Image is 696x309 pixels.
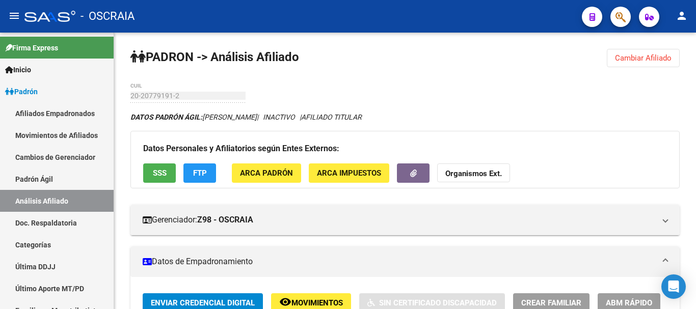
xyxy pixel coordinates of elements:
[8,10,20,22] mat-icon: menu
[445,170,502,179] strong: Organismos Ext.
[183,163,216,182] button: FTP
[317,169,381,178] span: ARCA Impuestos
[5,42,58,53] span: Firma Express
[130,113,202,121] strong: DATOS PADRÓN ÁGIL:
[130,113,362,121] i: | INACTIVO |
[521,298,581,307] span: Crear Familiar
[606,298,652,307] span: ABM Rápido
[5,86,38,97] span: Padrón
[240,169,293,178] span: ARCA Padrón
[232,163,301,182] button: ARCA Padrón
[676,10,688,22] mat-icon: person
[130,113,257,121] span: [PERSON_NAME]
[5,64,31,75] span: Inicio
[143,142,667,156] h3: Datos Personales y Afiliatorios según Entes Externos:
[130,50,299,64] strong: PADRON -> Análisis Afiliado
[143,163,176,182] button: SSS
[607,49,680,67] button: Cambiar Afiliado
[143,214,655,226] mat-panel-title: Gerenciador:
[661,274,686,299] div: Open Intercom Messenger
[153,169,167,178] span: SSS
[279,296,291,308] mat-icon: remove_red_eye
[309,163,389,182] button: ARCA Impuestos
[379,298,497,307] span: Sin Certificado Discapacidad
[437,163,510,182] button: Organismos Ext.
[81,5,135,27] span: - OSCRAIA
[130,246,680,277] mat-expansion-panel-header: Datos de Empadronamiento
[193,169,207,178] span: FTP
[143,256,655,267] mat-panel-title: Datos de Empadronamiento
[301,113,362,121] span: AFILIADO TITULAR
[291,298,343,307] span: Movimientos
[615,53,672,63] span: Cambiar Afiliado
[151,298,255,307] span: Enviar Credencial Digital
[197,214,253,226] strong: Z98 - OSCRAIA
[130,205,680,235] mat-expansion-panel-header: Gerenciador:Z98 - OSCRAIA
